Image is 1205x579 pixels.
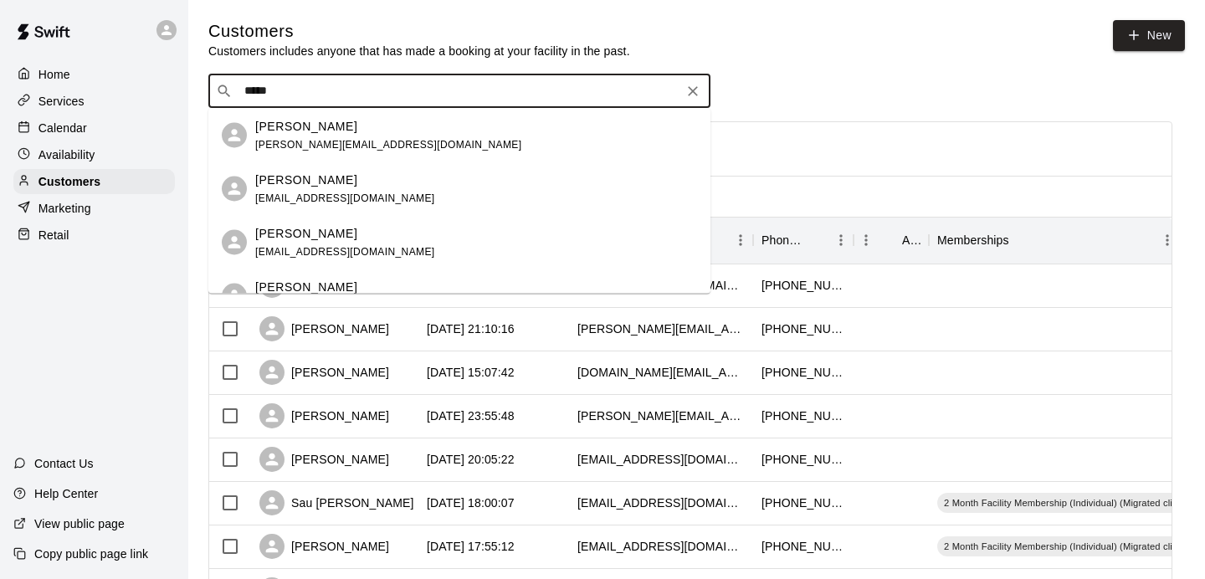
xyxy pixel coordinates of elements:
[577,407,745,424] div: inge.spindel@yahoo.com
[255,278,357,295] p: [PERSON_NAME]
[13,142,175,167] a: Availability
[854,217,929,264] div: Age
[761,277,845,294] div: +14163057424
[13,62,175,87] a: Home
[38,173,100,190] p: Customers
[259,490,414,515] div: Sau [PERSON_NAME]
[255,138,521,150] span: [PERSON_NAME][EMAIL_ADDRESS][DOMAIN_NAME]
[255,171,357,188] p: [PERSON_NAME]
[427,320,515,337] div: 2025-10-08 21:10:16
[761,320,845,337] div: +16472944046
[259,316,389,341] div: [PERSON_NAME]
[38,93,85,110] p: Services
[427,494,515,511] div: 2025-10-07 18:00:07
[854,228,879,253] button: Menu
[577,364,745,381] div: keung.li@gmail.com
[828,228,854,253] button: Menu
[34,546,148,562] p: Copy public page link
[577,494,745,511] div: jo.tse.ho@gmail.com
[879,228,902,252] button: Sort
[937,540,1201,553] span: 2 Month Facility Membership (Individual) (Migrated clients)
[38,120,87,136] p: Calendar
[255,192,435,203] span: [EMAIL_ADDRESS][DOMAIN_NAME]
[255,245,435,257] span: [EMAIL_ADDRESS][DOMAIN_NAME]
[427,407,515,424] div: 2025-10-07 23:55:48
[761,364,845,381] div: +16476856904
[259,403,389,428] div: [PERSON_NAME]
[208,20,630,43] h5: Customers
[569,217,753,264] div: Email
[577,451,745,468] div: chergu007@gmail.com
[761,217,805,264] div: Phone Number
[427,451,515,468] div: 2025-10-07 20:05:22
[753,217,854,264] div: Phone Number
[902,217,920,264] div: Age
[222,230,247,255] div: Nathan Lee
[13,196,175,221] a: Marketing
[761,451,845,468] div: +16475222806
[681,79,705,103] button: Clear
[929,217,1180,264] div: Memberships
[259,447,389,472] div: [PERSON_NAME]
[38,200,91,217] p: Marketing
[34,485,98,502] p: Help Center
[937,536,1201,556] div: 2 Month Facility Membership (Individual) (Migrated clients)
[255,224,357,242] p: [PERSON_NAME]
[13,169,175,194] a: Customers
[255,117,357,135] p: [PERSON_NAME]
[728,228,753,253] button: Menu
[937,493,1201,513] div: 2 Month Facility Membership (Individual) (Migrated clients)
[761,407,845,424] div: +14169992228
[1113,20,1185,51] a: New
[805,228,828,252] button: Sort
[259,534,389,559] div: [PERSON_NAME]
[34,515,125,532] p: View public page
[222,284,247,309] div: Nathan Choo
[577,320,745,337] div: assunta.rende@gmail.com
[222,177,247,202] div: Lee KUO-CHENG
[13,223,175,248] a: Retail
[259,360,389,385] div: [PERSON_NAME]
[34,455,94,472] p: Contact Us
[761,538,845,555] div: +14164548215
[13,89,175,114] a: Services
[38,146,95,163] p: Availability
[1155,228,1180,253] button: Menu
[937,496,1201,510] span: 2 Month Facility Membership (Individual) (Migrated clients)
[38,66,70,83] p: Home
[38,227,69,243] p: Retail
[222,123,247,148] div: Saran Ragunathan
[1009,228,1033,252] button: Sort
[937,217,1009,264] div: Memberships
[427,364,515,381] div: 2025-10-08 15:07:42
[577,538,745,555] div: csjahli@yahoo.com
[427,538,515,555] div: 2025-10-07 17:55:12
[761,494,845,511] div: +14167251333
[208,43,630,59] p: Customers includes anyone that has made a booking at your facility in the past.
[13,115,175,141] a: Calendar
[208,74,710,108] div: Search customers by name or email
